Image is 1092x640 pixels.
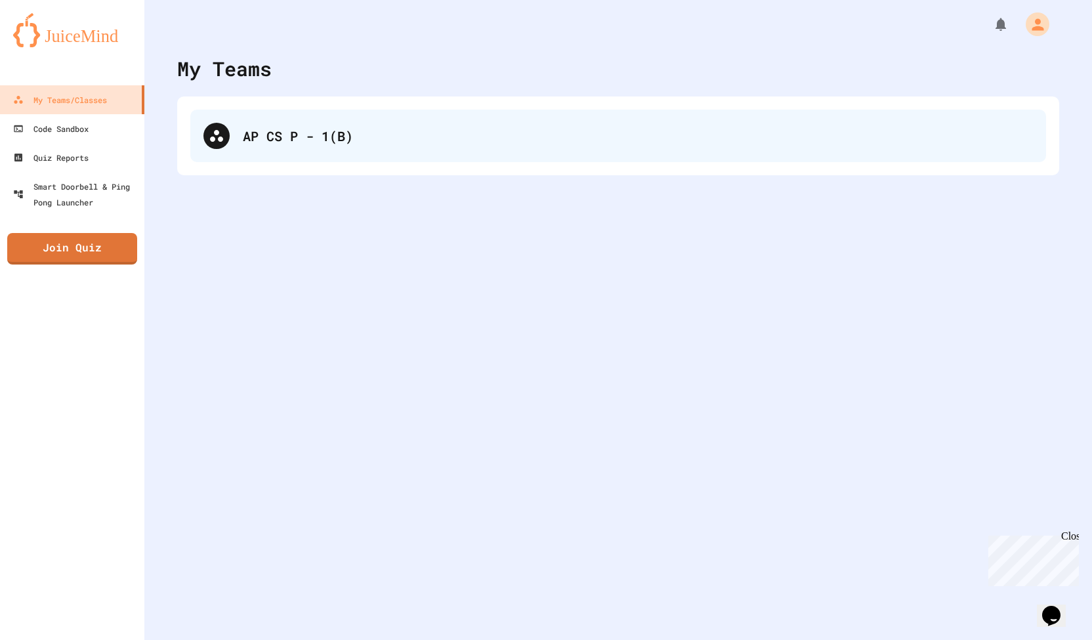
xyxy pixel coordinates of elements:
[13,179,139,210] div: Smart Doorbell & Ping Pong Launcher
[5,5,91,83] div: Chat with us now!Close
[177,54,272,83] div: My Teams
[243,126,1033,146] div: AP CS P - 1(B)
[13,13,131,47] img: logo-orange.svg
[1012,9,1053,39] div: My Account
[1037,587,1079,627] iframe: chat widget
[983,530,1079,586] iframe: chat widget
[190,110,1046,162] div: AP CS P - 1(B)
[969,13,1012,35] div: My Notifications
[13,150,89,165] div: Quiz Reports
[7,233,137,265] a: Join Quiz
[13,92,107,108] div: My Teams/Classes
[13,121,89,137] div: Code Sandbox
